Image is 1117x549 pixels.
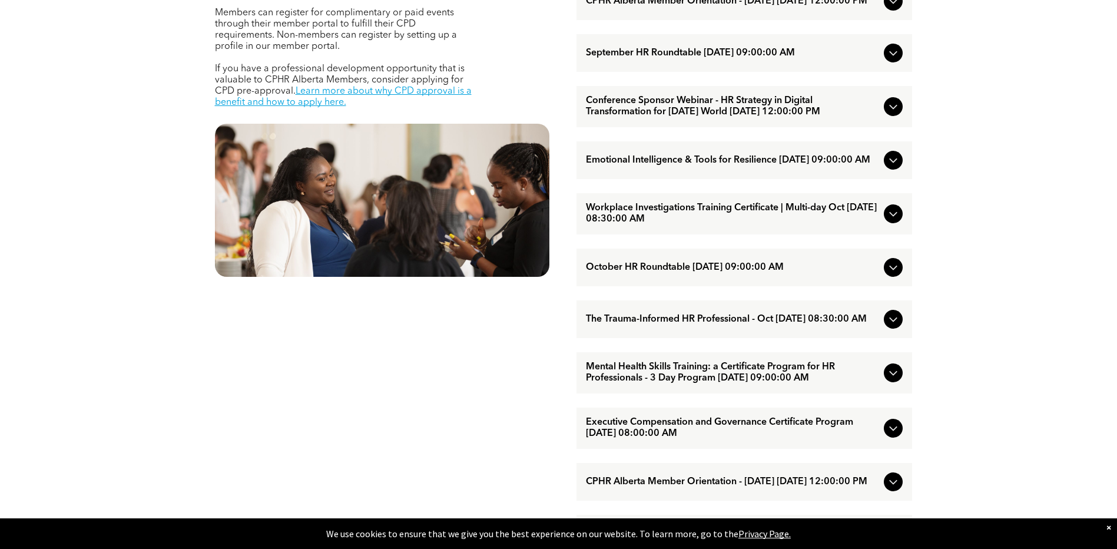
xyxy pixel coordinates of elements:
span: Members can register for complimentary or paid events through their member portal to fulfill thei... [215,8,457,51]
div: Dismiss notification [1106,521,1111,533]
span: The Trauma-Informed HR Professional - Oct [DATE] 08:30:00 AM [586,314,879,325]
a: Privacy Page. [738,528,791,540]
span: Conference Sponsor Webinar - HR Strategy in Digital Transformation for [DATE] World [DATE] 12:00:... [586,95,879,118]
span: Workplace Investigations Training Certificate | Multi-day Oct [DATE] 08:30:00 AM [586,203,879,225]
span: Emotional Intelligence & Tools for Resilience [DATE] 09:00:00 AM [586,155,879,166]
span: Executive Compensation and Governance Certificate Program [DATE] 08:00:00 AM [586,417,879,439]
span: If you have a professional development opportunity that is valuable to CPHR Alberta Members, cons... [215,64,465,96]
span: Mental Health Skills Training: a Certificate Program for HR Professionals - 3 Day Program [DATE] ... [586,362,879,384]
span: September HR Roundtable [DATE] 09:00:00 AM [586,48,879,59]
span: CPHR Alberta Member Orientation - [DATE] [DATE] 12:00:00 PM [586,477,879,488]
span: October HR Roundtable [DATE] 09:00:00 AM [586,262,879,273]
a: Learn more about why CPD approval is a benefit and how to apply here. [215,87,472,107]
